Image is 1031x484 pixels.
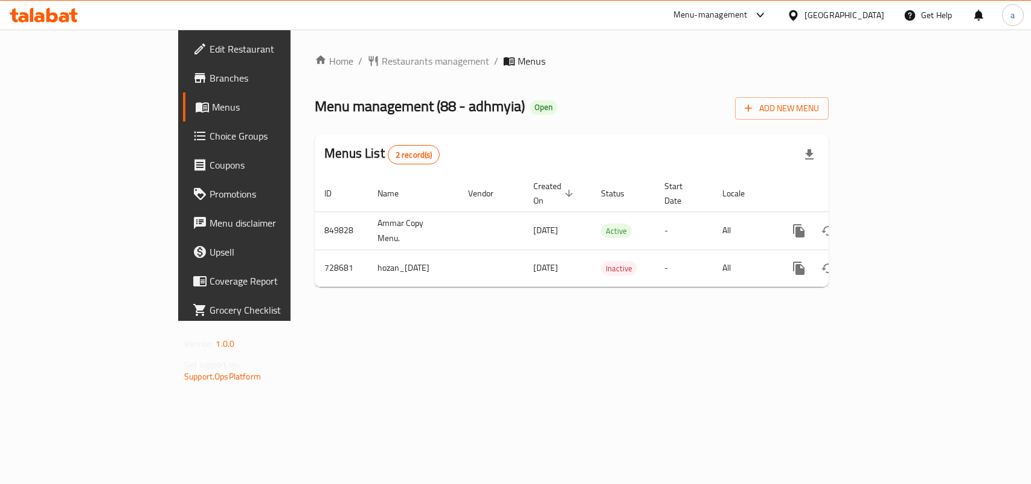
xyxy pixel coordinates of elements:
a: Promotions [183,179,350,208]
span: Coverage Report [210,274,341,288]
a: Coverage Report [183,266,350,295]
div: Active [601,224,632,238]
span: 1.0.0 [216,336,234,352]
span: Upsell [210,245,341,259]
button: Change Status [814,216,843,245]
span: Status [601,186,640,201]
button: Change Status [814,254,843,283]
span: Get support on: [184,357,240,372]
span: [DATE] [533,260,558,276]
span: Menu management ( 88 - adhmyia ) [315,92,525,120]
span: Version: [184,336,214,352]
a: Edit Restaurant [183,34,350,63]
span: Coupons [210,158,341,172]
span: Active [601,224,632,238]
a: Restaurants management [367,54,489,68]
button: more [785,254,814,283]
a: Menus [183,92,350,121]
div: Total records count [388,145,440,164]
td: Ammar Copy Menu. [368,211,458,250]
span: Open [530,102,557,112]
a: Grocery Checklist [183,295,350,324]
span: Grocery Checklist [210,303,341,317]
th: Actions [775,175,910,212]
span: Name [377,186,414,201]
td: hozan_[DATE] [368,250,458,286]
span: Edit Restaurant [210,42,341,56]
button: Add New Menu [735,97,829,120]
td: All [713,250,775,286]
span: Add New Menu [745,101,819,116]
span: Menus [518,54,545,68]
span: [DATE] [533,222,558,238]
span: Branches [210,71,341,85]
li: / [358,54,362,68]
span: Choice Groups [210,129,341,143]
div: [GEOGRAPHIC_DATA] [805,8,884,22]
div: Open [530,100,557,115]
div: Menu-management [673,8,748,22]
span: Menu disclaimer [210,216,341,230]
span: 2 record(s) [388,149,440,161]
a: Branches [183,63,350,92]
span: Inactive [601,262,637,276]
span: Vendor [468,186,509,201]
span: ID [324,186,347,201]
li: / [494,54,498,68]
span: a [1010,8,1015,22]
h2: Menus List [324,144,440,164]
span: Locale [722,186,760,201]
span: Created On [533,179,577,208]
button: more [785,216,814,245]
td: - [655,211,713,250]
span: Promotions [210,187,341,201]
td: All [713,211,775,250]
a: Menu disclaimer [183,208,350,237]
div: Export file [795,140,824,169]
a: Choice Groups [183,121,350,150]
span: Start Date [664,179,698,208]
table: enhanced table [315,175,910,287]
a: Support.OpsPlatform [184,369,261,384]
span: Menus [212,100,341,114]
a: Upsell [183,237,350,266]
span: Restaurants management [382,54,489,68]
nav: breadcrumb [315,54,829,68]
a: Coupons [183,150,350,179]
td: - [655,250,713,286]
